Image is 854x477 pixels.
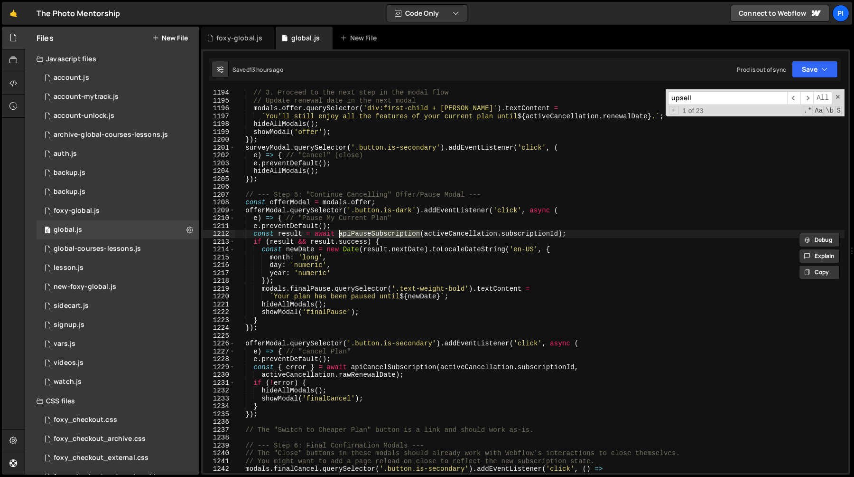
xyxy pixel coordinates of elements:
div: 1228 [203,355,235,363]
h2: Files [37,33,54,43]
div: 13533/34220.js [37,68,199,87]
div: 13533/35292.js [37,239,199,258]
div: 1225 [203,332,235,340]
button: Code Only [387,5,467,22]
div: videos.js [54,359,84,367]
div: 1213 [203,238,235,246]
div: 13533/38628.js [37,87,199,106]
div: 1204 [203,167,235,175]
div: 13533/39483.js [37,220,199,239]
div: 1227 [203,348,235,356]
div: 13533/34034.js [37,144,199,163]
div: 13533/44030.css [37,429,199,448]
span: 1 of 23 [679,107,707,115]
div: 1195 [203,97,235,105]
div: 13533/43446.js [37,296,199,315]
span: 0 [45,227,50,235]
div: 1219 [203,285,235,293]
div: sidecart.js [54,302,89,310]
a: Pi [832,5,849,22]
div: 1226 [203,340,235,348]
div: account.js [54,74,89,82]
div: New File [340,33,380,43]
div: foxy-global.js [216,33,262,43]
span: ​ [800,91,814,105]
div: 1235 [203,410,235,419]
div: 1221 [203,301,235,309]
div: global.js [291,33,320,43]
div: 1206 [203,183,235,191]
button: Explain [799,249,840,263]
div: 1207 [203,191,235,199]
div: foxy-global.js [54,207,100,215]
div: 1214 [203,246,235,254]
div: 1199 [203,128,235,136]
div: 1212 [203,230,235,238]
div: 1224 [203,324,235,332]
span: Toggle Replace mode [669,106,679,115]
div: 1220 [203,293,235,301]
span: CaseSensitive Search [814,106,824,115]
div: 1217 [203,269,235,277]
div: 1231 [203,379,235,387]
div: Prod is out of sync [737,66,786,74]
div: 13 hours ago [250,66,283,74]
div: 1233 [203,395,235,403]
button: New File [152,34,188,42]
div: 13533/43968.js [37,125,199,144]
div: 1242 [203,465,235,473]
div: 1218 [203,277,235,285]
div: 1210 [203,214,235,222]
div: foxy_checkout_external.css [54,454,149,462]
span: RegExp Search [803,106,813,115]
div: 1215 [203,254,235,262]
div: 13533/38978.js [37,334,199,353]
a: Connect to Webflow [731,5,829,22]
div: 1196 [203,105,235,113]
span: ​ [787,91,800,105]
div: 1200 [203,136,235,144]
span: Alt-Enter [813,91,832,105]
a: 🤙 [2,2,25,25]
div: account-mytrack.js [54,93,119,101]
div: 1237 [203,426,235,434]
div: archive-global-courses-lessons.js [54,131,168,139]
div: 1232 [203,387,235,395]
div: 1223 [203,316,235,324]
div: 1238 [203,434,235,442]
div: 1203 [203,160,235,168]
input: Search for [668,91,787,105]
div: Saved [232,66,283,74]
div: 13533/41206.js [37,106,199,125]
div: vars.js [54,340,75,348]
div: lesson.js [54,264,84,272]
div: 1240 [203,449,235,458]
span: Whole Word Search [825,106,835,115]
div: 13533/34219.js [37,201,199,220]
div: 13533/45031.js [37,182,199,201]
div: 13533/35472.js [37,258,199,277]
div: global-courses-lessons.js [54,245,141,253]
button: Debug [799,233,840,247]
div: 1234 [203,402,235,410]
div: global.js [54,226,82,234]
div: foxy_checkout.css [54,416,117,424]
button: Save [792,61,838,78]
div: 13533/40053.js [37,277,199,296]
div: foxy_checkout_archive.css [54,435,146,443]
div: 1205 [203,175,235,183]
div: 1230 [203,371,235,379]
div: The Photo Mentorship [37,8,120,19]
div: 1208 [203,199,235,207]
div: 1216 [203,261,235,269]
button: Copy [799,265,840,279]
div: 13533/45030.js [37,163,199,182]
div: Javascript files [25,49,199,68]
div: backup.js [54,188,85,196]
div: 1198 [203,120,235,128]
div: 1201 [203,144,235,152]
div: new-foxy-global.js [54,283,116,291]
div: 1229 [203,363,235,372]
div: 1209 [203,207,235,215]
